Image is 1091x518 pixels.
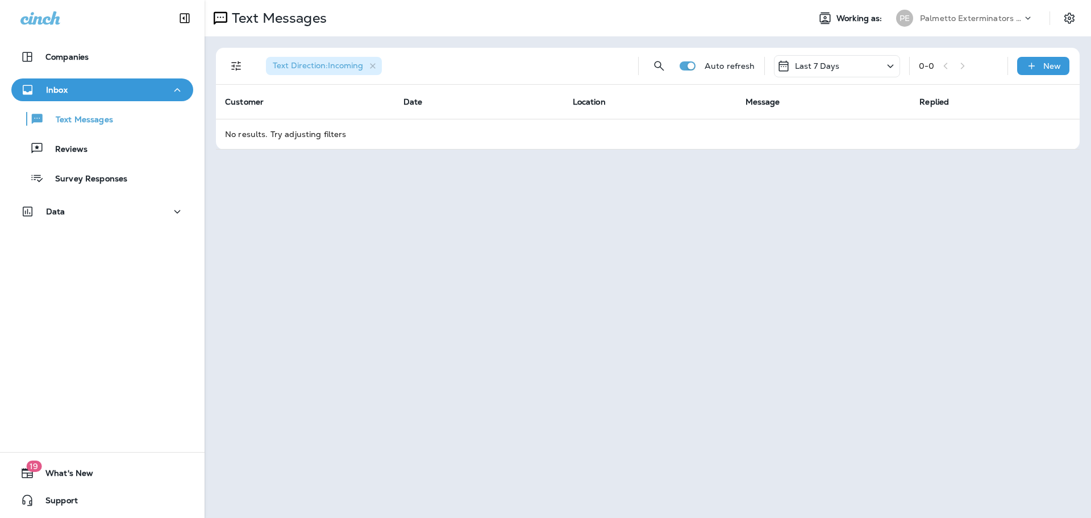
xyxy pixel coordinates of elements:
p: Reviews [44,144,88,155]
p: Text Messages [227,10,327,27]
td: No results. Try adjusting filters [216,119,1080,149]
div: 0 - 0 [919,61,934,71]
button: Companies [11,45,193,68]
span: Working as: [836,14,885,23]
p: Last 7 Days [795,61,840,71]
span: What's New [34,469,93,482]
span: Date [403,97,423,107]
button: Inbox [11,78,193,101]
p: Palmetto Exterminators LLC [920,14,1022,23]
button: Text Messages [11,107,193,131]
p: Survey Responses [44,174,127,185]
div: Text Direction:Incoming [266,57,382,75]
div: PE [896,10,913,27]
button: Search Messages [648,55,671,77]
span: Support [34,496,78,509]
p: New [1043,61,1061,71]
button: Collapse Sidebar [169,7,201,30]
button: Filters [225,55,248,77]
p: Companies [45,52,89,61]
p: Text Messages [44,115,113,126]
button: Survey Responses [11,166,193,190]
p: Auto refresh [705,61,755,71]
span: Text Direction : Incoming [273,60,363,71]
button: Settings [1059,8,1080,28]
button: Support [11,489,193,512]
span: Customer [225,97,264,107]
p: Inbox [46,85,68,94]
button: Reviews [11,136,193,160]
span: Replied [919,97,949,107]
span: Location [573,97,606,107]
button: 19What's New [11,462,193,484]
span: 19 [26,461,41,472]
p: Data [46,207,65,216]
button: Data [11,200,193,223]
span: Message [746,97,780,107]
